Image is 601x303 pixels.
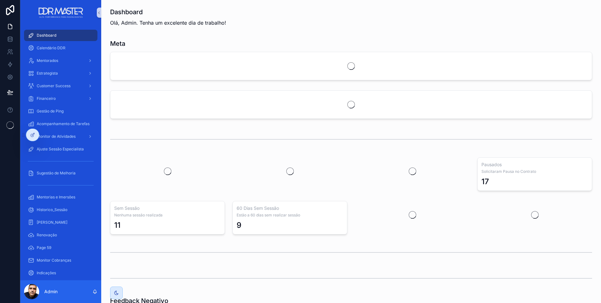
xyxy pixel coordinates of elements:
a: Indicações [24,267,97,279]
div: scrollable content [20,25,101,280]
span: Estão a 60 dias sem realizar sessão [237,213,343,218]
span: Renovação [37,233,57,238]
span: Calendário DDR [37,45,65,51]
a: Monitor Cobranças [24,255,97,266]
span: Gestão de Ping [37,109,64,114]
p: Olá, Admin. Tenha um excelente dia de trabalho! [110,19,226,27]
div: 9 [237,220,241,230]
span: Mentorados [37,58,58,63]
span: Nenhuma sessão realizada [114,213,221,218]
span: Dashboard [37,33,56,38]
img: App logo [39,8,83,18]
h1: Dashboard [110,8,226,16]
a: Monitor de Atividades [24,131,97,142]
a: Acompanhamento de Tarefas [24,118,97,130]
a: Estrategista [24,68,97,79]
span: Mentorias e Imersões [37,195,75,200]
a: Ajuste Sessão Especialista [24,143,97,155]
a: [PERSON_NAME] [24,217,97,228]
span: Page 59 [37,245,51,250]
span: Ajuste Sessão Especialista [37,147,84,152]
a: Page 59 [24,242,97,253]
span: Customer Success [37,83,71,88]
a: Sugestão de Melhoria [24,167,97,179]
span: Indicações [37,270,56,276]
span: Sugestão de Melhoria [37,171,76,176]
h3: Sem Sessão [114,205,221,211]
h1: Meta [110,39,125,48]
div: 17 [481,177,489,187]
span: Monitor de Atividades [37,134,76,139]
a: Mentorados [24,55,97,66]
span: Monitor Cobranças [37,258,71,263]
span: Financeiro [37,96,56,101]
a: Dashboard [24,30,97,41]
span: Acompanhamento de Tarefas [37,121,90,126]
a: Financeiro [24,93,97,104]
a: Historico_Sessão [24,204,97,215]
h3: Pausados [481,161,588,168]
span: Solicitaram Pausa no Contrato [481,169,588,174]
h3: 60 Dias Sem Sessão [237,205,343,211]
a: Customer Success [24,80,97,92]
span: Estrategista [37,71,58,76]
span: Historico_Sessão [37,207,67,212]
div: 11 [114,220,121,230]
a: Mentorias e Imersões [24,191,97,203]
a: Calendário DDR [24,42,97,54]
p: Admin [44,288,58,295]
a: Renovação [24,229,97,241]
a: Gestão de Ping [24,106,97,117]
span: [PERSON_NAME] [37,220,67,225]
